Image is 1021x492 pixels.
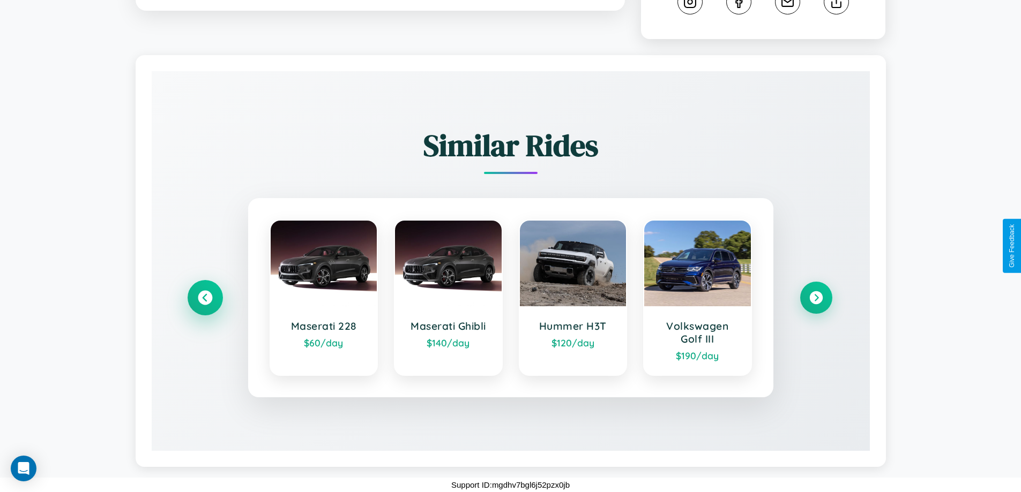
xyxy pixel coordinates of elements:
h2: Similar Rides [189,125,832,166]
a: Maserati Ghibli$140/day [394,219,503,376]
div: $ 140 /day [406,337,491,349]
a: Maserati 228$60/day [270,219,378,376]
h3: Maserati Ghibli [406,320,491,332]
div: $ 60 /day [281,337,367,349]
h3: Hummer H3T [531,320,616,332]
a: Hummer H3T$120/day [519,219,628,376]
div: $ 120 /day [531,337,616,349]
div: Give Feedback [1008,224,1016,268]
p: Support ID: mgdhv7bgl6j52pzx0jb [451,478,570,492]
div: Open Intercom Messenger [11,456,36,481]
h3: Volkswagen Golf III [655,320,740,345]
a: Volkswagen Golf III$190/day [643,219,752,376]
h3: Maserati 228 [281,320,367,332]
div: $ 190 /day [655,350,740,361]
